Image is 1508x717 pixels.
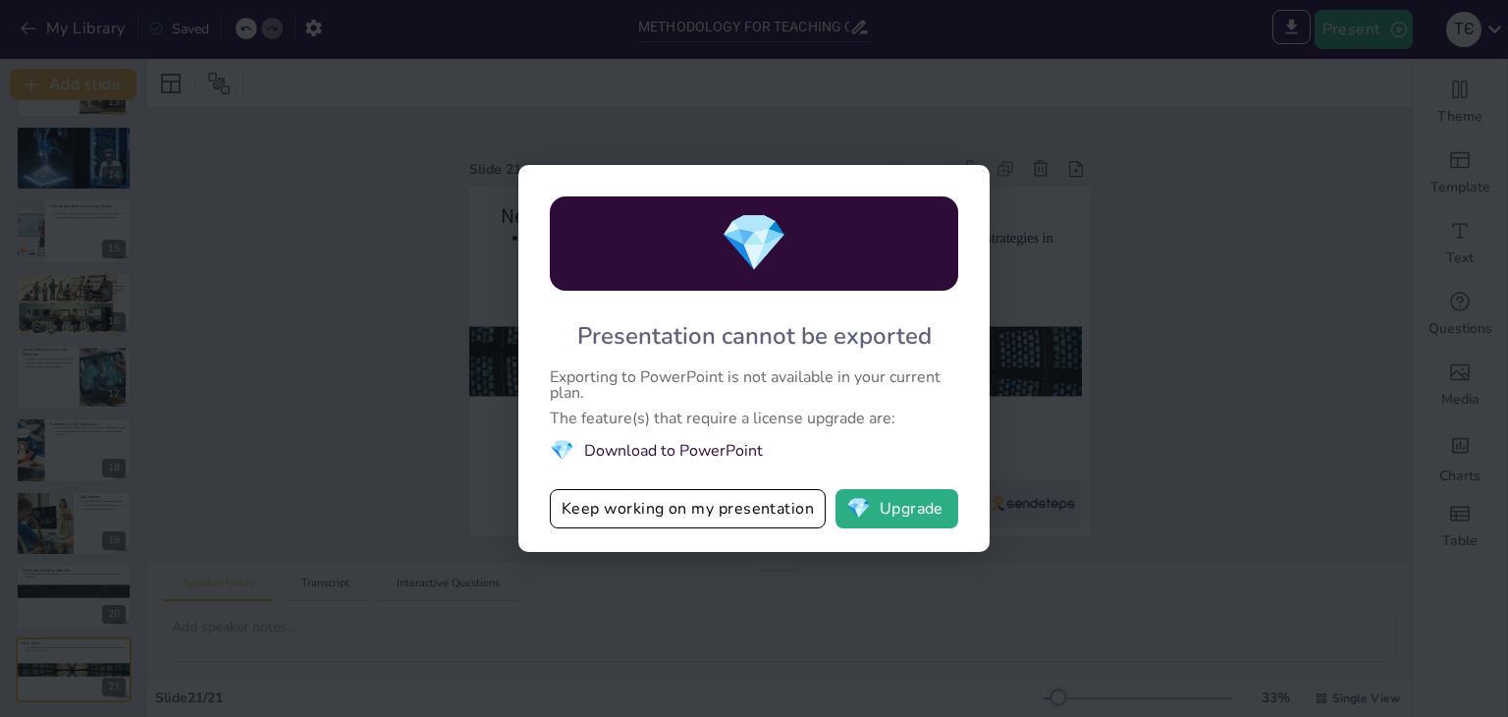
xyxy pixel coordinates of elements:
[550,436,574,466] span: diamond
[720,202,788,285] span: diamond
[550,369,958,401] div: Exporting to PowerPoint is not available in your current plan.
[577,318,932,354] div: Presentation cannot be exported
[550,436,958,466] li: Download to PowerPoint
[550,489,826,528] button: Keep working on my presentation
[835,489,958,528] button: diamondUpgrade
[550,411,958,426] div: The feature(s) that require a license upgrade are:
[846,499,871,519] span: diamond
